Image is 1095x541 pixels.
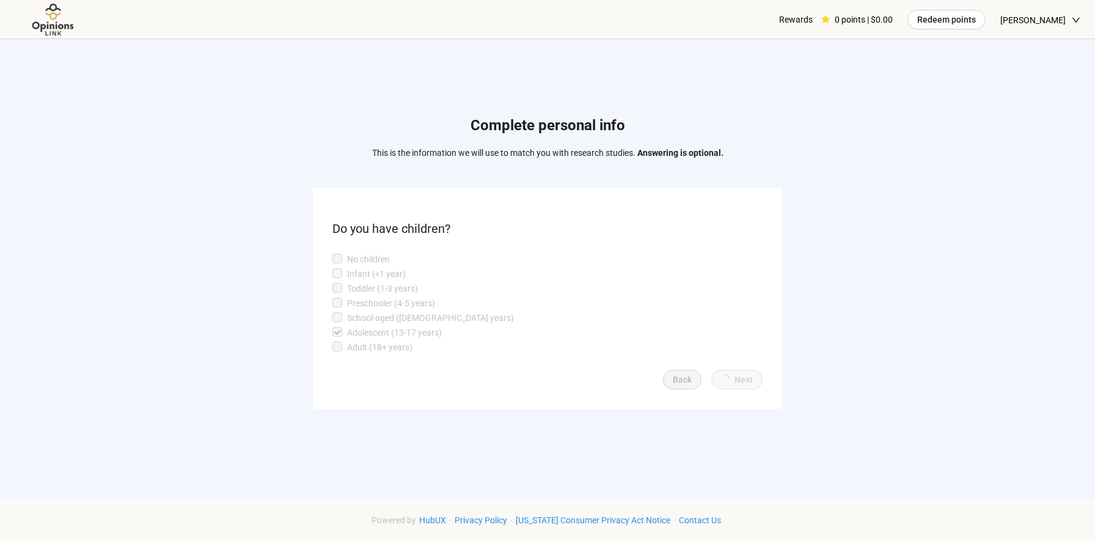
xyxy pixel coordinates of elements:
span: star [821,15,830,24]
a: HubUX [416,515,449,525]
span: Redeem points [917,13,976,26]
p: Toddler (1-3 years) [347,282,418,295]
p: Adolescent (13-17 years) [347,326,442,339]
button: Next [711,370,763,389]
h1: Complete personal info [372,114,723,138]
span: Back [673,373,692,386]
span: down [1072,16,1080,24]
p: School-aged ([DEMOGRAPHIC_DATA] years) [347,311,514,325]
p: Do you have children? [332,219,763,238]
span: loading [720,374,731,385]
span: [PERSON_NAME] [1000,1,1066,40]
a: [US_STATE] Consumer Privacy Act Notice [513,515,673,525]
div: · · · [372,513,724,527]
strong: Answering is optional. [637,148,723,158]
a: Back [663,370,701,389]
p: Infant (<1 year) [347,267,406,281]
p: No children [347,252,390,266]
a: Privacy Policy [452,515,510,525]
button: Redeem points [907,10,986,29]
p: Preschooler (4-5 years) [347,296,435,310]
p: Adult (18+ years) [347,340,412,354]
span: Next [734,373,753,386]
span: Powered by [372,515,416,525]
p: This is the information we will use to match you with research studies. [372,146,723,160]
a: Contact Us [676,515,724,525]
